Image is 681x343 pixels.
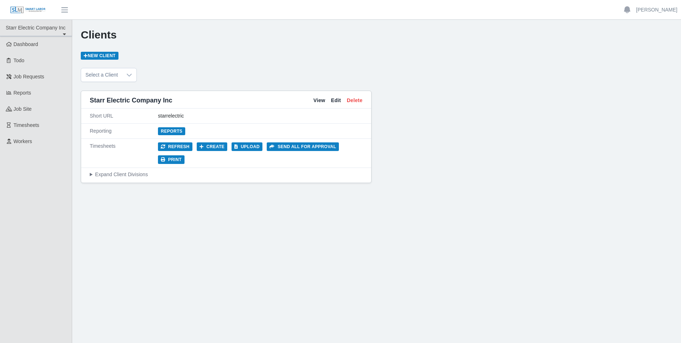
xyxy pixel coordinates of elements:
span: Workers [14,138,32,144]
button: Print [158,155,185,164]
span: Job Requests [14,74,45,79]
a: [PERSON_NAME] [636,6,677,14]
button: Send all for approval [267,142,339,151]
a: Delete [347,97,363,104]
span: job site [14,106,32,112]
span: Timesheets [14,122,39,128]
span: Starr Electric Company Inc [90,95,172,105]
img: SLM Logo [10,6,46,14]
div: Reporting [90,127,158,135]
button: Upload [232,142,262,151]
button: Create [197,142,228,151]
span: Select a Client [81,68,122,82]
span: Reports [14,90,31,96]
div: Short URL [90,112,158,120]
div: starrelectric [158,112,363,120]
a: Reports [158,127,185,135]
a: View [313,97,325,104]
div: Timesheets [90,142,158,164]
h1: Clients [81,28,672,41]
span: Dashboard [14,41,38,47]
button: Refresh [158,142,192,151]
span: Todo [14,58,24,63]
a: New Client [81,52,118,60]
a: Edit [331,97,341,104]
summary: Expand Client Divisions [90,171,363,178]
